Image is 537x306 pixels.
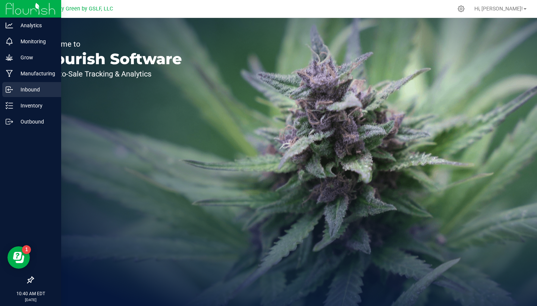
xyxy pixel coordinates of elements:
p: Seed-to-Sale Tracking & Analytics [40,70,182,78]
p: Inventory [13,101,58,110]
p: Flourish Software [40,51,182,66]
span: Hi, [PERSON_NAME]! [474,6,523,12]
inline-svg: Outbound [6,118,13,125]
p: Inbound [13,85,58,94]
p: Welcome to [40,40,182,48]
inline-svg: Inventory [6,102,13,109]
iframe: Resource center unread badge [22,245,31,254]
p: 10:40 AM EDT [3,290,58,297]
inline-svg: Grow [6,54,13,61]
p: Manufacturing [13,69,58,78]
p: [DATE] [3,297,58,303]
p: Monitoring [13,37,58,46]
inline-svg: Manufacturing [6,70,13,77]
inline-svg: Monitoring [6,38,13,45]
iframe: Resource center [7,246,30,269]
p: Analytics [13,21,58,30]
inline-svg: Inbound [6,86,13,93]
div: Manage settings [456,5,466,12]
span: Especially Green by GSLF, LLC [40,6,113,12]
p: Grow [13,53,58,62]
inline-svg: Analytics [6,22,13,29]
p: Outbound [13,117,58,126]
